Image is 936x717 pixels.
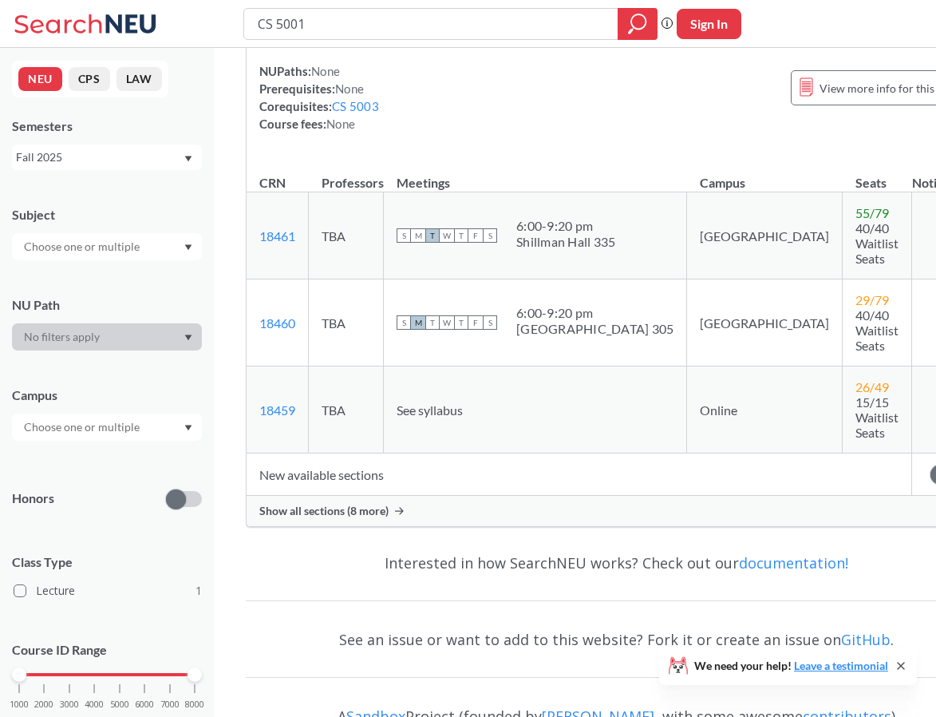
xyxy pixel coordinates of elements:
[12,414,202,441] div: Dropdown arrow
[184,335,192,341] svg: Dropdown arrow
[110,700,129,709] span: 5000
[841,630,891,649] a: GitHub
[309,279,384,366] td: TBA
[425,315,440,330] span: T
[259,228,295,244] a: 18461
[12,641,202,660] p: Course ID Range
[12,206,202,224] div: Subject
[34,700,53,709] span: 2000
[628,13,647,35] svg: magnifying glass
[12,323,202,351] div: Dropdown arrow
[309,158,384,192] th: Professors
[855,379,889,394] span: 26 / 49
[12,386,202,404] div: Campus
[60,700,79,709] span: 3000
[454,315,468,330] span: T
[855,220,898,266] span: 40/40 Waitlist Seats
[794,659,888,672] a: Leave a testimonial
[855,292,889,307] span: 29 / 79
[483,315,497,330] span: S
[397,402,463,418] span: See syllabus
[483,228,497,243] span: S
[12,145,202,170] div: Fall 2025Dropdown arrow
[855,205,889,220] span: 55 / 79
[259,504,389,518] span: Show all sections (8 more)
[256,10,606,38] input: Class, professor, course number, "phrase"
[440,228,454,243] span: W
[16,418,150,437] input: Choose one or multiple
[332,99,379,113] a: CS 5003
[311,64,340,78] span: None
[425,228,440,243] span: T
[259,315,295,331] a: 18460
[259,174,286,192] div: CRN
[855,307,898,353] span: 40/40 Waitlist Seats
[16,149,183,166] div: Fall 2025
[618,8,658,40] div: magnifying glass
[739,553,848,572] a: documentation!
[516,218,615,234] div: 6:00 - 9:20 pm
[85,700,104,709] span: 4000
[18,67,62,91] button: NEU
[677,9,741,39] button: Sign In
[185,700,204,709] span: 8000
[195,582,202,600] span: 1
[516,321,673,337] div: [GEOGRAPHIC_DATA] 305
[335,81,364,96] span: None
[397,228,411,243] span: S
[247,454,912,496] td: New available sections
[694,660,888,671] span: We need your help!
[516,305,673,321] div: 6:00 - 9:20 pm
[440,315,454,330] span: W
[687,279,843,366] td: [GEOGRAPHIC_DATA]
[843,158,912,192] th: Seats
[12,233,202,260] div: Dropdown arrow
[184,244,192,251] svg: Dropdown arrow
[397,315,411,330] span: S
[160,700,180,709] span: 7000
[12,553,202,571] span: Class Type
[411,315,425,330] span: M
[16,237,150,256] input: Choose one or multiple
[687,158,843,192] th: Campus
[12,117,202,135] div: Semesters
[855,394,898,440] span: 15/15 Waitlist Seats
[184,425,192,431] svg: Dropdown arrow
[259,402,295,418] a: 18459
[259,62,379,133] div: NUPaths: Prerequisites: Corequisites: Course fees:
[454,228,468,243] span: T
[135,700,154,709] span: 6000
[687,366,843,454] td: Online
[687,192,843,279] td: [GEOGRAPHIC_DATA]
[309,366,384,454] td: TBA
[326,117,355,131] span: None
[184,156,192,162] svg: Dropdown arrow
[10,700,29,709] span: 1000
[384,158,687,192] th: Meetings
[12,296,202,314] div: NU Path
[516,234,615,250] div: Shillman Hall 335
[468,228,483,243] span: F
[69,67,110,91] button: CPS
[411,228,425,243] span: M
[309,192,384,279] td: TBA
[468,315,483,330] span: F
[12,489,54,508] p: Honors
[14,580,202,601] label: Lecture
[117,67,162,91] button: LAW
